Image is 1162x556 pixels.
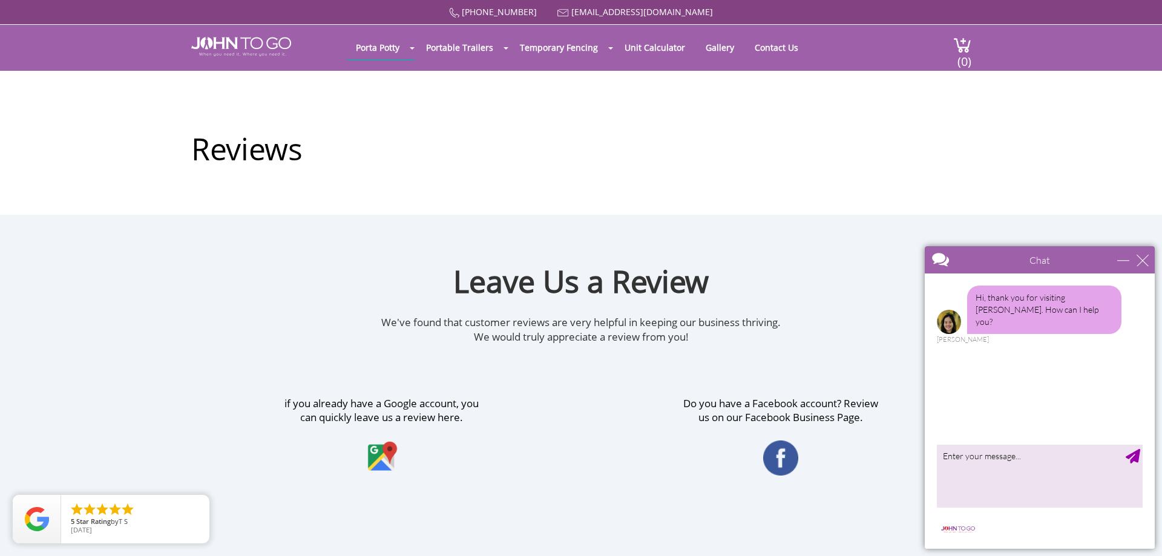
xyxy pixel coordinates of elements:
[191,37,291,56] img: JOHN to go
[746,36,807,59] a: Contact Us
[25,507,49,531] img: Review Rating
[95,502,110,517] li: 
[120,502,135,517] li: 
[191,396,573,475] a: if you already have a Google account, youcan quickly leave us a review here.
[191,83,971,169] h1: Reviews
[571,6,713,18] a: [EMAIL_ADDRESS][DOMAIN_NAME]
[71,518,200,526] span: by
[82,502,97,517] li: 
[590,396,971,476] a: Do you have a Facebook account? Reviewus on our Facebook Business Page.
[697,36,743,59] a: Gallery
[449,8,459,18] img: Call
[71,517,74,526] span: 5
[511,36,607,59] a: Temporary Fencing
[347,36,409,59] a: Porta Potty
[953,37,971,53] img: cart a
[364,424,399,475] img: Google
[462,6,537,18] a: [PHONE_NUMBER]
[70,502,84,517] li: 
[957,44,971,70] span: (0)
[763,424,798,476] img: Facebook
[76,517,111,526] span: Star Rating
[557,9,569,17] img: Mail
[917,239,1162,556] iframe: Live Chat Box
[119,517,128,526] span: T S
[417,36,502,59] a: Portable Trailers
[615,36,694,59] a: Unit Calculator
[108,502,122,517] li: 
[71,525,92,534] span: [DATE]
